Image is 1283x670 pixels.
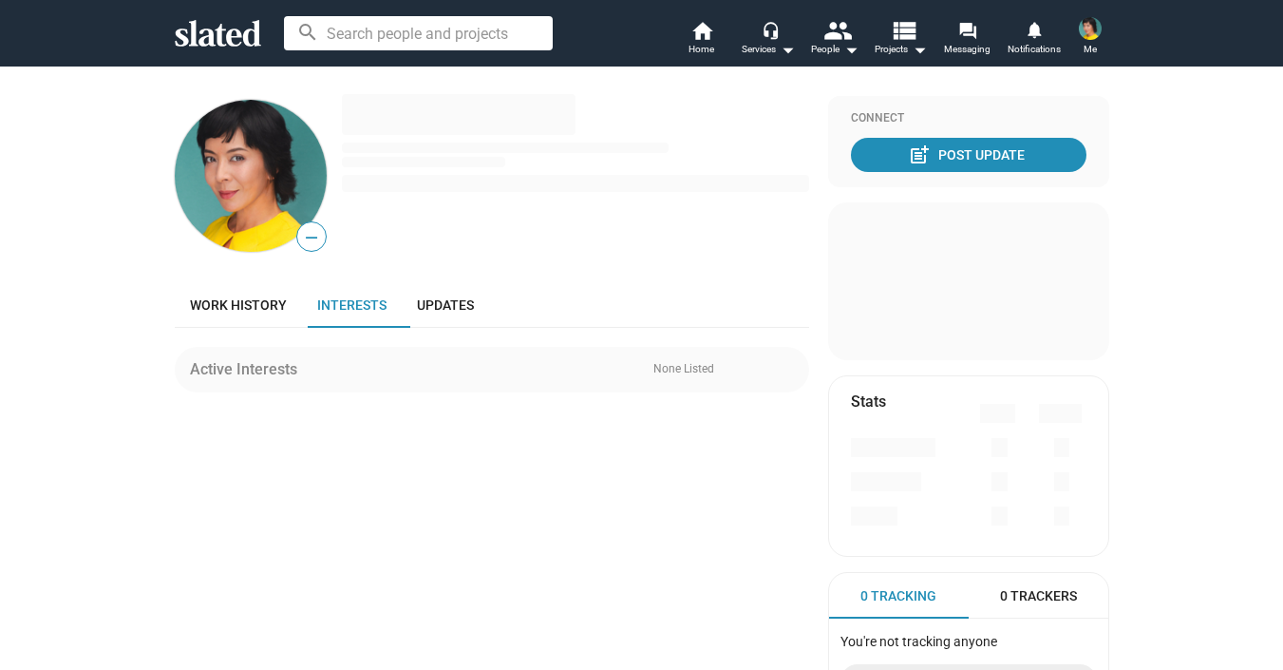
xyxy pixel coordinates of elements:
[1000,587,1077,605] span: 0 Trackers
[1079,17,1102,40] img: Jolene Jaxon
[190,359,305,379] div: Active Interests
[417,297,474,313] span: Updates
[908,38,931,61] mat-icon: arrow_drop_down
[735,19,802,61] button: Services
[762,21,779,38] mat-icon: headset_mic
[1001,19,1067,61] a: Notifications
[742,38,795,61] div: Services
[822,16,850,44] mat-icon: people
[958,21,976,39] mat-icon: forum
[1084,38,1097,61] span: Me
[284,16,553,50] input: Search people and projects
[908,144,931,166] mat-icon: post_add
[1025,20,1043,38] mat-icon: notifications
[889,16,916,44] mat-icon: view_list
[851,111,1086,126] div: Connect
[190,297,287,313] span: Work history
[868,19,934,61] button: Projects
[912,138,1025,172] div: Post Update
[875,38,927,61] span: Projects
[653,362,802,377] div: None Listed
[840,38,862,61] mat-icon: arrow_drop_down
[802,19,868,61] button: People
[776,38,799,61] mat-icon: arrow_drop_down
[175,282,302,328] a: Work history
[811,38,858,61] div: People
[402,282,489,328] a: Updates
[860,587,936,605] span: 0 Tracking
[1067,13,1113,63] button: Jolene JaxonMe
[851,138,1086,172] button: Post Update
[302,282,402,328] a: Interests
[690,19,713,42] mat-icon: home
[317,297,387,313] span: Interests
[944,38,991,61] span: Messaging
[669,19,735,61] a: Home
[297,225,326,250] span: —
[1008,38,1061,61] span: Notifications
[689,38,714,61] span: Home
[934,19,1001,61] a: Messaging
[840,634,997,649] span: You're not tracking anyone
[851,392,886,412] mat-card-title: Stats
